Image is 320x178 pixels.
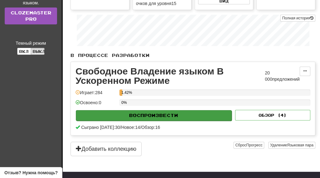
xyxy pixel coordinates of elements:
[71,142,142,156] button: Добавить коллекцию
[5,40,57,46] div: Темный режим
[235,110,310,120] button: Обзор (4)
[121,125,140,130] span: Новое: 14
[246,143,263,147] span: Прогресс
[265,70,300,82] div: 20 000 предложений
[287,143,313,147] span: Языковая пара
[71,52,315,58] p: В процессе разработки
[120,125,121,130] span: /
[76,89,116,100] div: Играет: 284
[121,89,122,96] div: 1.42%
[140,125,141,130] span: /
[4,170,58,176] span: Открыть виджет обратной связи
[141,125,160,130] span: Обзор: 16
[76,67,262,85] div: Свободное Владение языком В Ускоренном Режиме
[233,142,265,149] button: СбросПрогресс
[268,142,315,149] button: УдалениеЯзыковая пара
[76,110,232,121] button: Воспроизвести
[5,8,57,24] a: ClozemasterPro
[17,48,31,55] button: Вкл .
[280,15,315,22] button: Полная история
[76,99,116,110] div: Освоено: 0
[31,48,45,55] button: ВЫКЛ
[81,125,120,130] span: Сыграно [DATE]: 30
